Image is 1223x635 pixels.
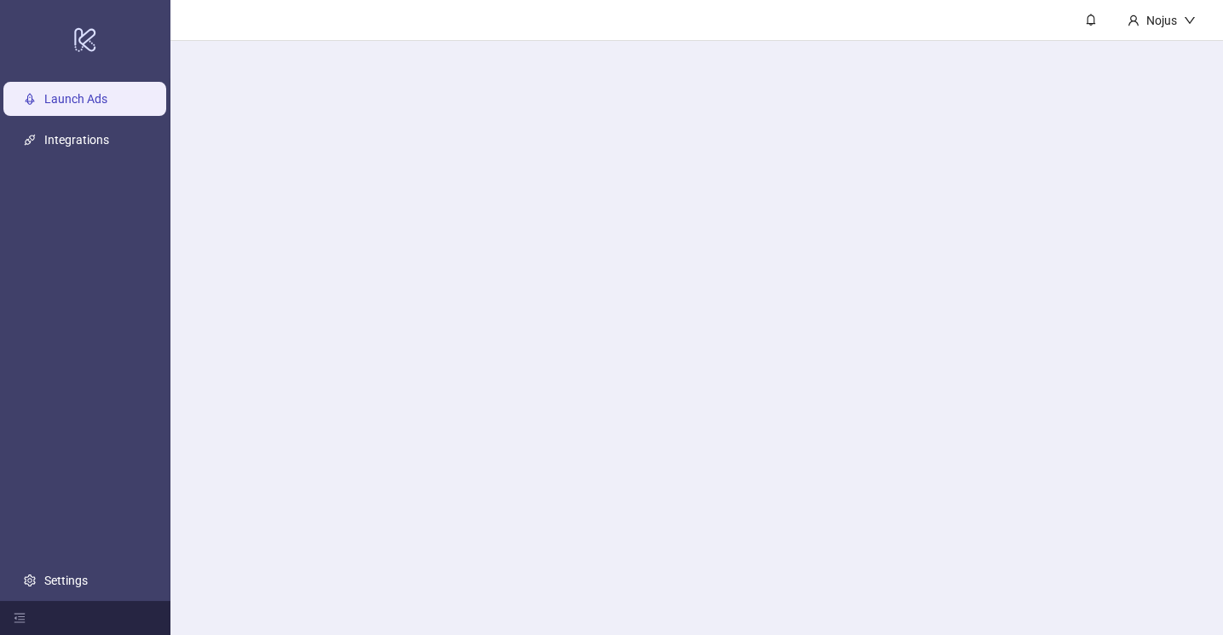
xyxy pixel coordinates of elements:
[14,612,26,624] span: menu-fold
[1085,14,1097,26] span: bell
[44,574,88,587] a: Settings
[1128,14,1139,26] span: user
[44,92,107,106] a: Launch Ads
[1184,14,1196,26] span: down
[1139,11,1184,30] div: Nojus
[44,133,109,147] a: Integrations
